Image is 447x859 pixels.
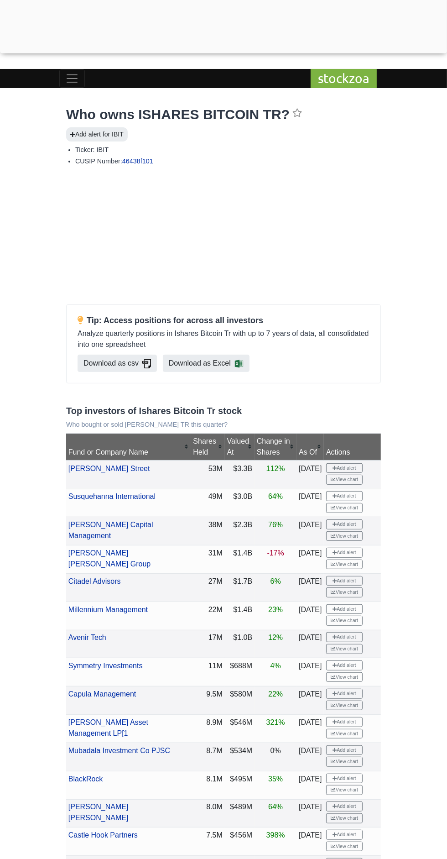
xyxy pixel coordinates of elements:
[326,616,363,626] a: View chart
[68,831,138,839] a: Castle Hook Partners
[326,491,363,501] button: Add alert
[296,434,324,461] th: As Of: No sort applied, activate to apply an ascending sort
[326,519,363,529] button: Add alert
[326,717,363,727] button: Add alert
[191,461,225,489] td: 53M
[299,447,322,458] div: As Of
[225,715,255,743] td: $546M
[255,434,296,461] th: Change in Shares: No sort applied, activate to apply an ascending sort
[326,672,363,682] a: View chart
[191,574,225,602] td: 27M
[66,405,381,416] h3: Top investors of Ishares Bitcoin Tr stock
[326,842,363,852] a: View chart
[68,718,148,737] a: [PERSON_NAME] Asset Management LP[1
[191,715,225,743] td: 8.9M
[66,173,381,301] iframe: Advertisement
[296,630,324,658] td: [DATE]
[268,690,283,698] span: 22%
[296,574,324,602] td: [DATE]
[296,658,324,686] td: [DATE]
[225,630,255,658] td: $1.0B
[267,549,284,557] span: -17%
[324,434,381,461] th: Actions: No sort applied, sorting is disabled
[191,517,225,545] td: 38M
[225,545,255,574] td: $1.4B
[296,828,324,856] td: [DATE]
[326,757,363,767] a: View chart
[326,745,363,755] button: Add alert
[326,689,363,699] button: Add alert
[66,421,381,429] p: Who bought or sold [PERSON_NAME] TR this quarter?
[68,775,103,783] a: BlackRock
[311,69,377,88] a: stockzoa
[225,434,255,461] th: Valued At: No sort applied, activate to apply an ascending sort
[66,434,191,461] th: Fund or Company Name: No sort applied, activate to apply an ascending sort
[268,521,283,529] span: 76%
[191,602,225,630] td: 22M
[296,517,324,545] td: [DATE]
[225,686,255,715] td: $580M
[191,799,225,828] td: 8.0M
[225,574,255,602] td: $1.7B
[296,743,324,771] td: [DATE]
[68,606,148,613] a: Millennium Management
[122,157,153,165] a: 46438f101
[227,436,253,458] div: Valued At
[234,359,244,368] img: Download consolidated filings xlsx
[68,747,170,754] a: Mubadala Investment Co PJSC
[326,632,363,642] button: Add alert
[59,69,85,88] button: Toggle navigation
[191,771,225,799] td: 8.1M
[296,799,324,828] td: [DATE]
[268,775,283,783] span: 35%
[326,463,363,473] button: Add alert
[142,359,151,368] img: Download consolidated filings csv
[191,658,225,686] td: 11M
[268,492,283,500] span: 64%
[296,461,324,489] td: [DATE]
[225,828,255,856] td: $456M
[326,701,363,711] a: View chart
[326,813,363,823] a: View chart
[268,634,283,641] span: 12%
[75,145,381,154] li: Ticker: IBIT
[326,447,379,458] div: Actions
[191,828,225,856] td: 7.5M
[270,747,281,754] span: 0%
[225,461,255,489] td: $3.3B
[66,127,128,141] button: Add alert for IBIT
[225,489,255,517] td: $3.0B
[75,157,381,166] li: CUSIP Number:
[68,492,156,500] a: Susquehanna International
[225,658,255,686] td: $688M
[326,785,363,795] a: View chart
[296,602,324,630] td: [DATE]
[326,531,363,541] a: View chart
[66,106,381,123] h1: Who owns ISHARES BITCOIN TR?
[326,587,363,597] a: View chart
[257,436,295,458] div: Change in Shares
[326,774,363,784] button: Add alert
[326,503,363,513] a: View chart
[266,465,285,472] span: 112%
[326,729,363,739] a: View chart
[326,660,363,670] button: Add alert
[163,355,249,372] a: Download as Excel
[225,771,255,799] td: $495M
[191,686,225,715] td: 9.5M
[326,560,363,570] a: View chart
[191,434,225,461] th: Shares Held: No sort applied, activate to apply an ascending sort
[270,662,281,670] span: 4%
[68,577,121,585] a: Citadel Advisors
[225,517,255,545] td: $2.3B
[68,690,136,698] a: Capula Management
[191,489,225,517] td: 49M
[326,830,363,840] button: Add alert
[296,686,324,715] td: [DATE]
[270,577,281,585] span: 6%
[78,316,369,326] h4: Tip: Access positions for across all investors
[68,521,153,539] a: [PERSON_NAME] Capital Management
[326,604,363,614] button: Add alert
[68,634,106,641] a: Avenir Tech
[78,355,157,372] a: Download as csv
